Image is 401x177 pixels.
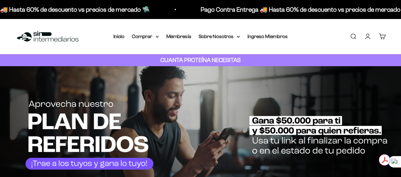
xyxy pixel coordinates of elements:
[166,34,191,39] a: Membresía
[199,32,240,41] summary: Sobre Nosotros
[132,32,159,41] summary: Comprar
[113,34,125,39] a: Inicio
[248,34,288,39] a: Ingreso Miembros
[160,57,241,63] strong: CUANTA PROTEÍNA NECESITAS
